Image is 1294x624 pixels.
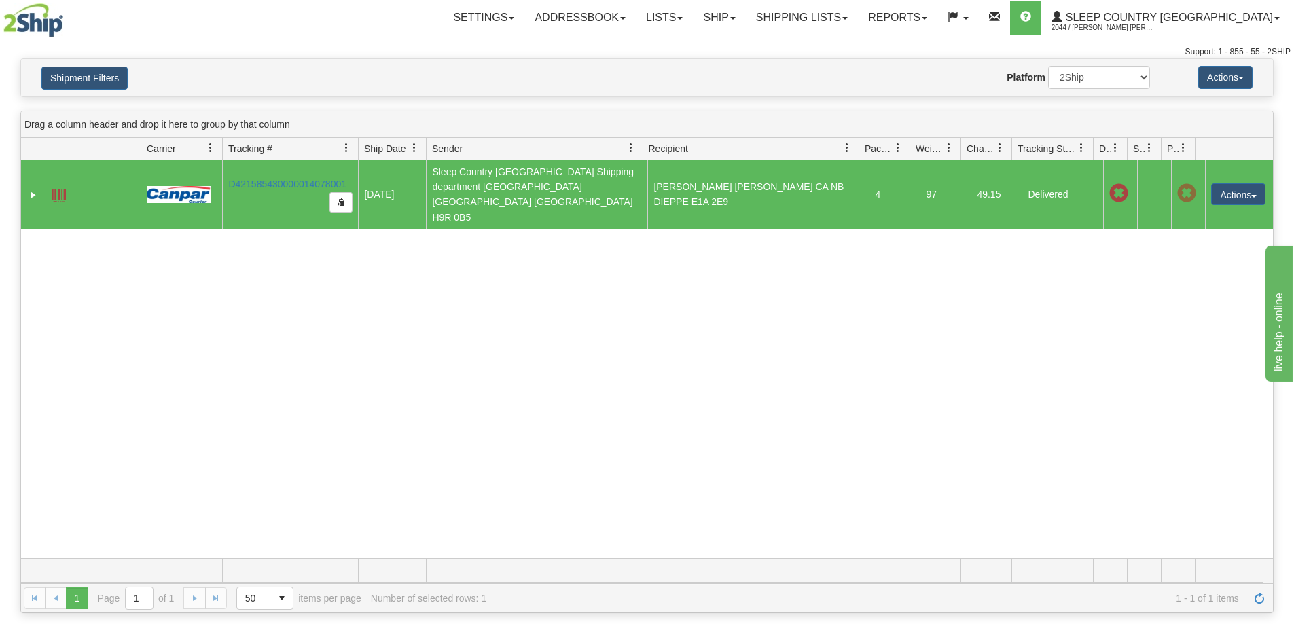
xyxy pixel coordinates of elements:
span: 50 [245,591,263,605]
a: Pickup Status filter column settings [1172,136,1195,160]
a: Sender filter column settings [619,136,643,160]
button: Actions [1211,183,1265,205]
a: Weight filter column settings [937,136,960,160]
span: Weight [916,142,944,155]
span: Late [1109,184,1128,203]
a: Tracking # filter column settings [335,136,358,160]
span: Page sizes drop down [236,587,293,610]
span: Tracking Status [1018,142,1077,155]
iframe: chat widget [1263,242,1293,381]
div: live help - online [10,8,126,24]
a: Delivery Status filter column settings [1104,136,1127,160]
a: Reports [858,1,937,35]
span: Delivery Status [1099,142,1111,155]
a: Charge filter column settings [988,136,1011,160]
span: Charge [967,142,995,155]
a: Label [52,183,66,204]
span: Tracking # [228,142,272,155]
a: Carrier filter column settings [199,136,222,160]
a: D421585430000014078001 [228,179,346,189]
label: Platform [1007,71,1045,84]
span: select [271,587,293,609]
span: Carrier [147,142,176,155]
button: Shipment Filters [41,67,128,90]
a: Packages filter column settings [886,136,910,160]
a: Ship [693,1,745,35]
span: Pickup Status [1167,142,1179,155]
div: grid grouping header [21,111,1273,138]
a: Shipping lists [746,1,858,35]
input: Page 1 [126,587,153,609]
span: Ship Date [364,142,406,155]
span: items per page [236,587,361,610]
span: Pickup Not Assigned [1177,184,1196,203]
span: Sender [432,142,463,155]
a: Expand [26,188,40,202]
td: 49.15 [971,160,1022,229]
button: Copy to clipboard [329,192,353,213]
a: Ship Date filter column settings [403,136,426,160]
a: Sleep Country [GEOGRAPHIC_DATA] 2044 / [PERSON_NAME] [PERSON_NAME] [1041,1,1290,35]
td: Sleep Country [GEOGRAPHIC_DATA] Shipping department [GEOGRAPHIC_DATA] [GEOGRAPHIC_DATA] [GEOGRAPH... [426,160,647,229]
span: 2044 / [PERSON_NAME] [PERSON_NAME] [1052,21,1153,35]
span: Page of 1 [98,587,175,610]
a: Refresh [1248,587,1270,609]
td: [DATE] [358,160,426,229]
span: Shipment Issues [1133,142,1145,155]
td: 97 [920,160,971,229]
a: Shipment Issues filter column settings [1138,136,1161,160]
a: Tracking Status filter column settings [1070,136,1093,160]
span: 1 - 1 of 1 items [496,593,1239,604]
button: Actions [1198,66,1253,89]
td: 4 [869,160,920,229]
span: Recipient [649,142,688,155]
img: logo2044.jpg [3,3,63,37]
span: Packages [865,142,893,155]
td: Delivered [1022,160,1103,229]
a: Recipient filter column settings [835,136,859,160]
a: Addressbook [524,1,636,35]
div: Number of selected rows: 1 [371,593,486,604]
img: 14 - Canpar [147,186,211,203]
span: Sleep Country [GEOGRAPHIC_DATA] [1062,12,1273,23]
a: Lists [636,1,693,35]
a: Settings [443,1,524,35]
td: [PERSON_NAME] [PERSON_NAME] CA NB DIEPPE E1A 2E9 [647,160,869,229]
span: Page 1 [66,587,88,609]
div: Support: 1 - 855 - 55 - 2SHIP [3,46,1291,58]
